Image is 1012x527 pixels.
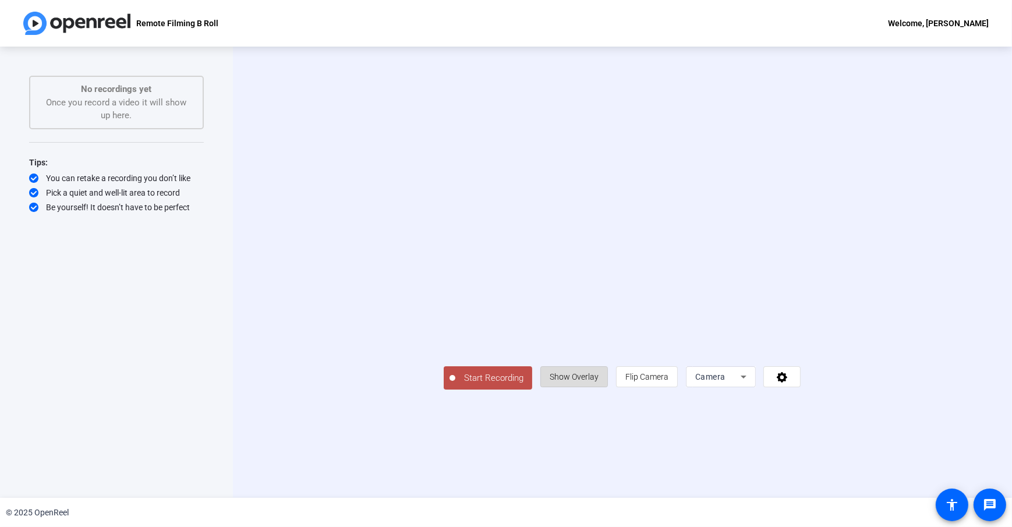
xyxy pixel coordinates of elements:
p: No recordings yet [42,83,191,96]
div: Tips: [29,155,204,169]
div: Once you record a video it will show up here. [42,83,191,122]
div: You can retake a recording you don’t like [29,172,204,184]
button: Flip Camera [616,366,678,387]
img: OpenReel logo [23,12,130,35]
div: Be yourself! It doesn’t have to be perfect [29,201,204,213]
div: Welcome, [PERSON_NAME] [888,16,989,30]
span: Flip Camera [625,372,668,381]
div: © 2025 OpenReel [6,507,69,519]
mat-icon: accessibility [945,498,959,512]
button: Start Recording [444,366,532,390]
span: Camera [695,372,726,381]
button: Show Overlay [540,366,608,387]
p: Remote Filming B Roll [136,16,218,30]
mat-icon: message [983,498,997,512]
span: Show Overlay [550,372,599,381]
div: Pick a quiet and well-lit area to record [29,187,204,199]
span: Start Recording [455,372,532,385]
